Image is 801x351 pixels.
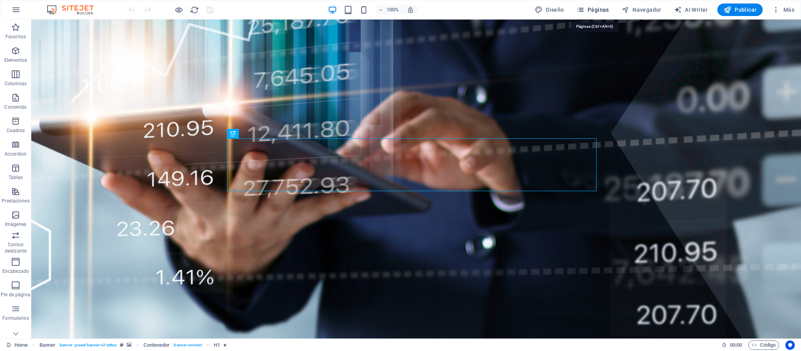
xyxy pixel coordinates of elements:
span: : [735,342,736,348]
span: Haz clic para seleccionar y doble clic para editar [143,340,170,350]
p: Cuadros [7,127,25,134]
span: Páginas [577,6,609,14]
span: . banner .preset-banner-v3-tattoo [59,340,117,350]
div: Diseño (Ctrl+Alt+Y) [532,4,567,16]
i: El elemento contiene una animación [223,343,227,347]
button: reload [190,5,199,14]
span: Haz clic para seleccionar y doble clic para editar [39,340,56,350]
span: . banner-content [173,340,201,350]
button: Código [748,340,779,350]
p: Prestaciones [2,198,29,204]
p: Elementos [4,57,27,63]
button: Más [769,4,797,16]
i: Volver a cargar página [190,5,199,14]
p: Tablas [9,174,23,181]
button: Páginas [573,4,612,16]
p: Encabezado [2,268,29,274]
button: 100% [375,5,403,14]
a: Haz clic para cancelar la selección y doble clic para abrir páginas [6,340,28,350]
button: Diseño [532,4,567,16]
button: Usercentrics [785,340,795,350]
span: Más [772,6,794,14]
span: Publicar [724,6,757,14]
p: Contenido [4,104,27,110]
p: Columnas [5,81,27,87]
button: Publicar [717,4,763,16]
p: Pie de página [1,292,30,298]
p: Favoritos [5,34,26,40]
span: Código [752,340,776,350]
button: Navegador [618,4,665,16]
p: Formularios [2,315,29,321]
i: Este elemento es un preajuste personalizable [120,343,124,347]
nav: breadcrumb [39,340,227,350]
span: 00 00 [730,340,742,350]
span: Navegador [622,6,661,14]
i: Al redimensionar, ajustar el nivel de zoom automáticamente para ajustarse al dispositivo elegido. [407,6,414,13]
span: Haz clic para seleccionar y doble clic para editar [214,340,220,350]
p: Imágenes [5,221,26,227]
span: AI Writer [674,6,708,14]
button: AI Writer [671,4,711,16]
img: Editor Logo [45,5,104,14]
h6: Tiempo de la sesión [722,340,742,350]
i: Este elemento contiene un fondo [127,343,131,347]
span: Diseño [535,6,564,14]
p: Accordion [5,151,27,157]
h6: 100% [387,5,399,14]
button: Haz clic para salir del modo de previsualización y seguir editando [174,5,183,14]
